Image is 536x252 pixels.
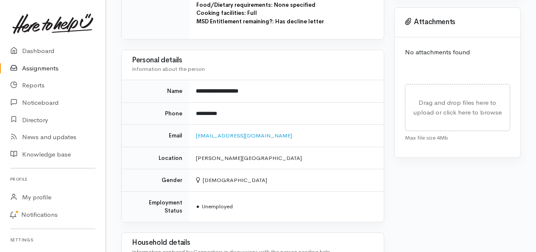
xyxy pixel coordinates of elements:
[122,102,189,125] td: Phone
[405,131,510,142] div: Max file size 4Mb
[122,80,189,103] td: Name
[122,191,189,222] td: Employment Status
[122,147,189,169] td: Location
[10,234,95,246] h6: Settings
[189,147,384,169] td: [PERSON_NAME][GEOGRAPHIC_DATA]
[196,1,324,25] span: Food/Dietary requirements: None specified Cooking facilities: Full MSD Entitlement remaining?: Ha...
[405,18,510,26] h3: Attachments
[196,176,267,184] span: [DEMOGRAPHIC_DATA]
[132,56,374,64] h3: Personal details
[405,48,510,57] p: No attachments found
[196,203,233,210] span: Unemployed
[122,169,189,192] td: Gender
[196,203,199,210] span: ●
[196,132,292,139] a: [EMAIL_ADDRESS][DOMAIN_NAME]
[132,239,374,247] h3: Household details
[10,174,95,185] h6: Profile
[413,98,502,116] span: Drag and drop files here to upload or click here to browse
[122,125,189,147] td: Email
[132,65,205,73] span: Information about the person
